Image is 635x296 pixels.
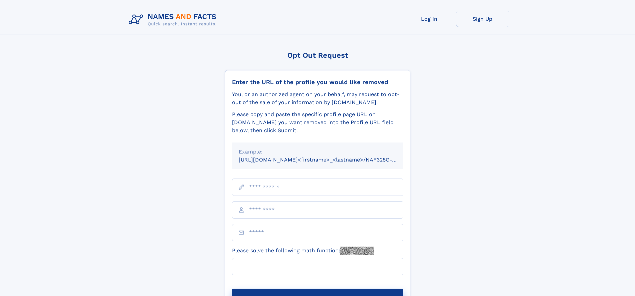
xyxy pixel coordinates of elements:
[126,11,222,29] img: Logo Names and Facts
[232,78,403,86] div: Enter the URL of the profile you would like removed
[456,11,509,27] a: Sign Up
[239,157,416,163] small: [URL][DOMAIN_NAME]<firstname>_<lastname>/NAF325G-xxxxxxxx
[232,247,374,255] label: Please solve the following math function:
[239,148,397,156] div: Example:
[225,51,410,59] div: Opt Out Request
[232,110,403,134] div: Please copy and paste the specific profile page URL on [DOMAIN_NAME] you want removed into the Pr...
[403,11,456,27] a: Log In
[232,90,403,106] div: You, or an authorized agent on your behalf, may request to opt-out of the sale of your informatio...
